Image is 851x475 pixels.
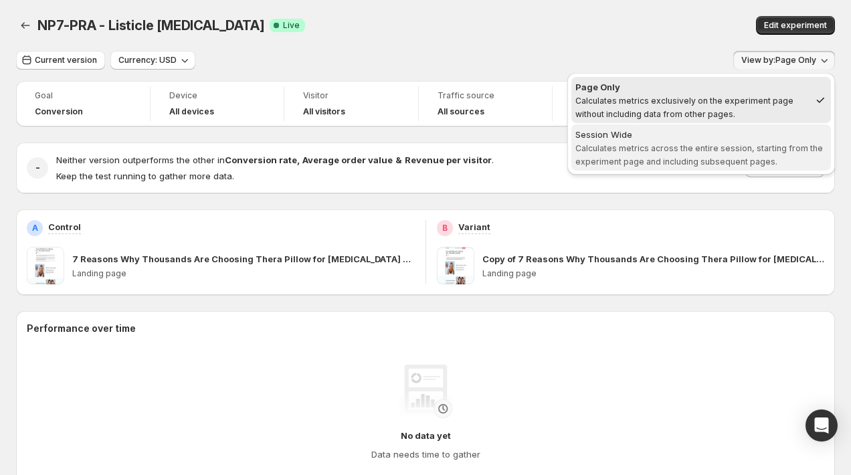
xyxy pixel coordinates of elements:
[482,268,825,279] p: Landing page
[37,17,264,33] span: NP7-PRA - Listicle [MEDICAL_DATA]
[297,155,300,165] strong: ,
[169,90,266,101] span: Device
[35,90,131,101] span: Goal
[303,90,399,101] span: Visitor
[437,247,474,284] img: Copy of 7 Reasons Why Thousands Are Choosing Thera Pillow for Neck Pain Relief (PR.A)
[303,106,345,117] h4: All visitors
[399,365,452,418] img: No data yet
[756,16,835,35] button: Edit experiment
[764,20,827,31] span: Edit experiment
[32,223,38,233] h2: A
[72,252,415,266] p: 7 Reasons Why Thousands Are Choosing Thera Pillow for [MEDICAL_DATA] Relief (PR.A)
[302,155,393,165] strong: Average order value
[438,106,484,117] h4: All sources
[169,106,214,117] h4: All devices
[575,96,793,119] span: Calculates metrics exclusively on the experiment page without including data from other pages.
[806,409,838,442] div: Open Intercom Messenger
[48,220,81,233] p: Control
[395,155,402,165] strong: &
[371,448,480,461] h4: Data needs time to gather
[110,51,195,70] button: Currency: USD
[169,89,266,118] a: DeviceAll devices
[16,51,105,70] button: Current version
[35,89,131,118] a: GoalConversion
[283,20,300,31] span: Live
[401,429,451,442] h4: No data yet
[442,223,448,233] h2: B
[35,161,40,175] h2: -
[575,143,823,167] span: Calculates metrics across the entire session, starting from the experiment page and including sub...
[27,322,824,335] h2: Performance over time
[35,55,97,66] span: Current version
[16,16,35,35] button: Back
[27,247,64,284] img: 7 Reasons Why Thousands Are Choosing Thera Pillow for Neck Pain Relief (PR.A)
[56,171,234,181] span: Keep the test running to gather more data.
[458,220,490,233] p: Variant
[405,155,492,165] strong: Revenue per visitor
[741,55,816,66] span: View by: Page Only
[733,51,835,70] button: View by:Page Only
[118,55,177,66] span: Currency: USD
[72,268,415,279] p: Landing page
[225,155,297,165] strong: Conversion rate
[56,155,494,165] span: Neither version outperforms the other in .
[482,252,825,266] p: Copy of 7 Reasons Why Thousands Are Choosing Thera Pillow for [MEDICAL_DATA] Relief (PR.A)
[438,90,534,101] span: Traffic source
[303,89,399,118] a: VisitorAll visitors
[438,89,534,118] a: Traffic sourceAll sources
[35,106,83,117] span: Conversion
[575,128,827,141] div: Session Wide
[575,80,810,94] div: Page Only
